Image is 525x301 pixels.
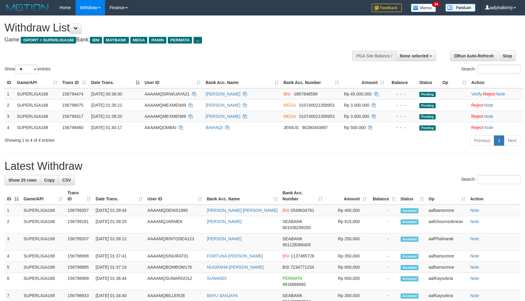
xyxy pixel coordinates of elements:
[283,219,303,224] span: SEABANK
[281,77,341,88] th: Bank Acc. Number: activate to sort column ascending
[299,103,335,108] span: Copy 010740021358953 to clipboard
[483,92,495,96] a: Reject
[470,219,479,224] a: Note
[65,187,93,205] th: Trans ID: activate to sort column ascending
[471,114,483,119] a: Reject
[5,3,50,12] img: MOTION_logo.png
[401,208,419,213] span: Accepted
[478,65,520,74] input: Search:
[445,4,475,12] img: panduan.png
[401,276,419,281] span: Accepted
[93,205,145,216] td: [DATE] 01:39:44
[65,273,93,290] td: 156798989
[145,114,186,119] span: AAAAMQMEXMEN99
[352,51,396,61] div: PGA Site Balance /
[499,51,516,61] a: Stop
[470,236,479,241] a: Note
[65,233,93,251] td: 156799207
[389,113,415,119] div: - - -
[291,254,314,258] span: Copy 1137465726 to clipboard
[5,205,21,216] td: 1
[93,251,145,262] td: [DATE] 01:37:41
[21,251,65,262] td: SUPERLIGA168
[14,99,60,111] td: SUPERLIGA168
[91,114,122,119] span: [DATE] 01:38:20
[450,51,498,61] a: Run Auto-Refresh
[91,92,122,96] span: [DATE] 00:36:00
[494,135,504,146] a: 1
[65,262,93,273] td: 156798885
[426,216,468,233] td: aafchournsokneav
[389,125,415,131] div: - - -
[65,205,93,216] td: 156799357
[203,77,281,88] th: Bank Acc. Name: activate to sort column ascending
[93,216,145,233] td: [DATE] 01:39:25
[389,91,415,97] div: - - -
[369,233,398,251] td: -
[344,92,372,96] span: Rp 45.000.000
[5,262,21,273] td: 5
[325,216,369,233] td: Rp 615,000
[21,273,65,290] td: SUPERLIGA168
[145,125,176,130] span: AAAAMQOMBAI
[401,254,419,259] span: Accepted
[207,219,242,224] a: [PERSON_NAME]
[145,216,204,233] td: AAAAMQJARMEK
[145,273,204,290] td: AAAAMQSUMARGO12
[145,233,204,251] td: AAAAMQRINTOSEA123
[470,254,479,258] a: Note
[91,125,122,130] span: [DATE] 01:40:17
[5,122,14,133] td: 4
[89,77,142,88] th: Date Trans.: activate to sort column descending
[400,53,428,58] span: None selected
[325,273,369,290] td: Rp 600,000
[299,114,335,119] span: Copy 010740021358953 to clipboard
[485,114,494,119] a: Note
[283,125,299,130] span: JENIUS
[5,233,21,251] td: 3
[504,135,520,146] a: Next
[14,111,60,122] td: SUPERLIGA168
[469,99,523,111] td: ·
[206,125,223,130] a: BAIHAQI
[65,216,93,233] td: 156799181
[344,125,366,130] span: Rp 500.000
[14,122,60,133] td: SUPERLIGA168
[283,276,302,281] span: PERMATA
[15,65,38,74] select: Showentries
[21,233,65,251] td: SUPERLIGA168
[325,262,369,273] td: Rp 600,000
[5,111,14,122] td: 3
[398,187,426,205] th: Status: activate to sort column ascending
[5,175,40,185] a: Show 25 rows
[470,208,479,213] a: Note
[93,273,145,290] td: [DATE] 01:36:44
[206,103,240,108] a: [PERSON_NAME]
[21,205,65,216] td: SUPERLIGA168
[432,2,440,7] span: 34
[60,77,89,88] th: Trans ID: activate to sort column ascending
[325,251,369,262] td: Rp 350,000
[478,175,520,184] input: Search:
[471,125,483,130] a: Reject
[207,208,277,213] a: [PERSON_NAME] [PERSON_NAME]
[344,103,369,108] span: Rp 3.000.000
[325,205,369,216] td: Rp 400,000
[142,77,203,88] th: User ID: activate to sort column ascending
[40,175,59,185] a: Copy
[419,92,436,97] span: Pending
[426,262,468,273] td: aafbansomne
[283,254,290,258] span: BNI
[62,114,83,119] span: 156799317
[283,208,290,213] span: BNI
[21,187,65,205] th: Game/API: activate to sort column ascending
[207,254,263,258] a: FORTUNA [PERSON_NAME]
[5,88,14,100] td: 1
[485,125,494,130] a: Note
[469,111,523,122] td: ·
[470,293,479,298] a: Note
[419,125,436,131] span: Pending
[344,114,369,119] span: Rp 3.000.000
[5,216,21,233] td: 2
[470,276,479,281] a: Note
